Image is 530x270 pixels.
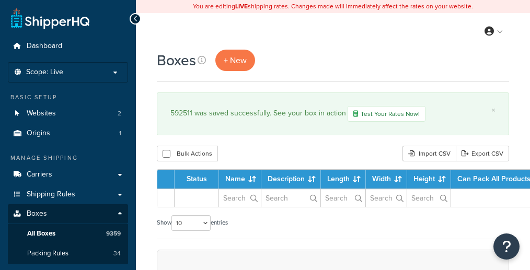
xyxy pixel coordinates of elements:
[407,170,451,189] th: Height
[27,109,56,118] span: Websites
[456,146,509,161] a: Export CSV
[8,104,128,123] li: Websites
[27,229,55,238] span: All Boxes
[8,224,128,243] li: All Boxes
[157,146,218,161] button: Bulk Actions
[170,106,496,122] div: 592511 was saved successfully. See your box in action
[261,189,320,207] input: Search
[366,170,407,189] th: Width
[106,229,121,238] span: 9359
[27,42,62,51] span: Dashboard
[215,50,255,71] a: + New
[27,170,52,179] span: Carriers
[113,249,121,258] span: 34
[8,104,128,123] a: Websites 2
[8,204,128,224] a: Boxes
[175,170,219,189] th: Status
[366,189,407,207] input: Search
[8,154,128,162] div: Manage Shipping
[261,170,321,189] th: Description
[219,170,261,189] th: Name
[235,2,248,11] b: LIVE
[8,93,128,102] div: Basic Setup
[219,189,261,207] input: Search
[157,215,228,231] label: Show entries
[27,129,50,138] span: Origins
[8,244,128,263] a: Packing Rules 34
[321,189,365,207] input: Search
[27,249,68,258] span: Packing Rules
[8,124,128,143] li: Origins
[27,190,75,199] span: Shipping Rules
[8,204,128,264] li: Boxes
[119,129,121,138] span: 1
[8,37,128,56] a: Dashboard
[402,146,456,161] div: Import CSV
[27,209,47,218] span: Boxes
[348,106,425,122] a: Test Your Rates Now!
[407,189,451,207] input: Search
[224,54,247,66] span: + New
[8,124,128,143] a: Origins 1
[157,50,196,71] h1: Boxes
[321,170,366,189] th: Length
[491,106,496,114] a: ×
[118,109,121,118] span: 2
[8,244,128,263] li: Packing Rules
[171,215,211,231] select: Showentries
[11,8,89,29] a: ShipperHQ Home
[493,233,520,260] button: Open Resource Center
[8,224,128,243] a: All Boxes 9359
[8,165,128,184] a: Carriers
[26,68,63,77] span: Scope: Live
[8,185,128,204] a: Shipping Rules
